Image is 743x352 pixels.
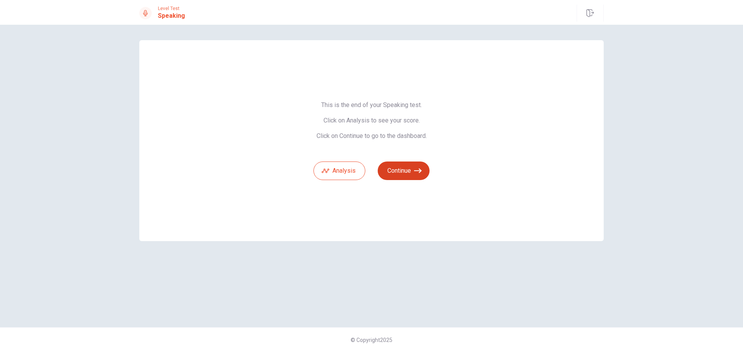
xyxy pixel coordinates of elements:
[378,162,430,180] button: Continue
[313,101,430,140] span: This is the end of your Speaking test. Click on Analysis to see your score. Click on Continue to ...
[313,162,365,180] button: Analysis
[158,11,185,20] h1: Speaking
[158,6,185,11] span: Level Test
[351,337,392,343] span: © Copyright 2025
